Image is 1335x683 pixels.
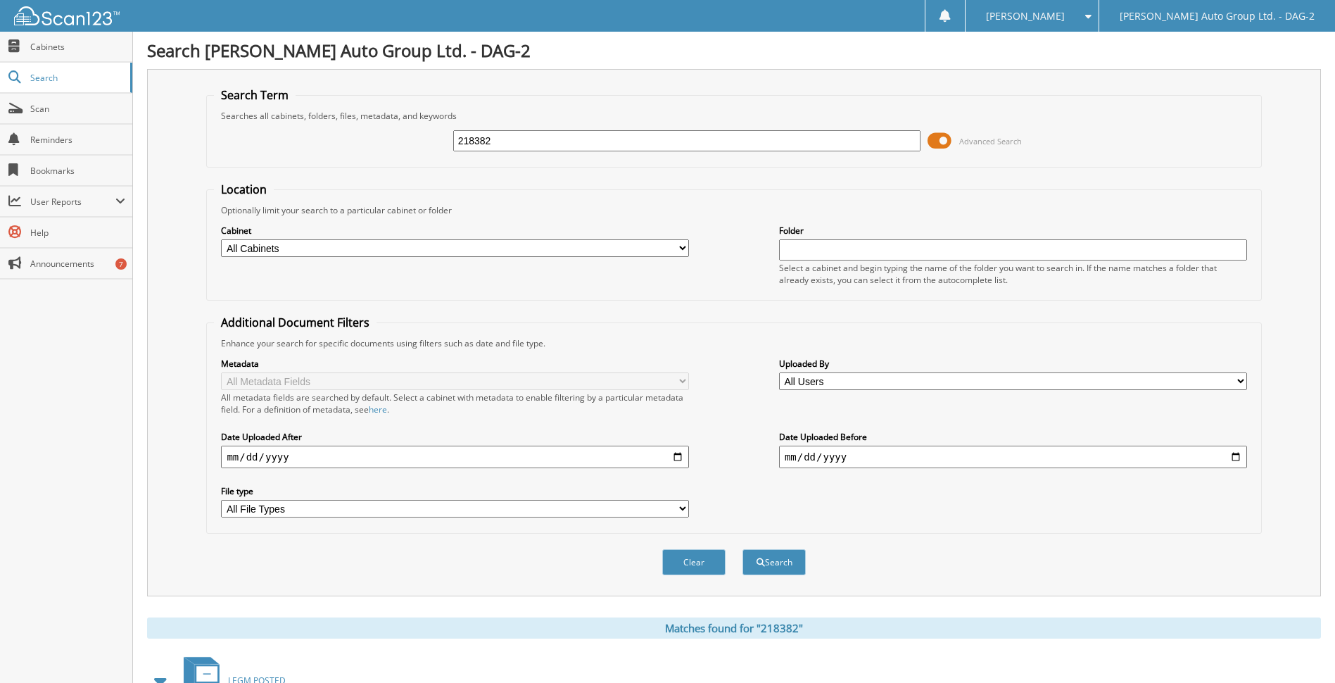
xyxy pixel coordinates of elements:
label: Folder [779,225,1247,237]
h1: Search [PERSON_NAME] Auto Group Ltd. - DAG-2 [147,39,1321,62]
span: Help [30,227,125,239]
div: Optionally limit your search to a particular cabinet or folder [214,204,1253,216]
div: Select a cabinet and begin typing the name of the folder you want to search in. If the name match... [779,262,1247,286]
span: Bookmarks [30,165,125,177]
button: Clear [662,549,726,575]
a: here [369,403,387,415]
legend: Additional Document Filters [214,315,377,330]
label: File type [221,485,689,497]
button: Search [742,549,806,575]
img: scan123-logo-white.svg [14,6,120,25]
div: 7 [115,258,127,270]
input: start [221,446,689,468]
div: Enhance your search for specific documents using filters such as date and file type. [214,337,1253,349]
legend: Location [214,182,274,197]
label: Cabinet [221,225,689,237]
label: Date Uploaded After [221,431,689,443]
span: Reminders [30,134,125,146]
div: All metadata fields are searched by default. Select a cabinet with metadata to enable filtering b... [221,391,689,415]
input: end [779,446,1247,468]
span: Cabinets [30,41,125,53]
span: Announcements [30,258,125,270]
label: Metadata [221,358,689,370]
legend: Search Term [214,87,296,103]
span: Advanced Search [959,136,1022,146]
div: Searches all cabinets, folders, files, metadata, and keywords [214,110,1253,122]
span: [PERSON_NAME] Auto Group Ltd. - DAG-2 [1120,12,1315,20]
div: Matches found for "218382" [147,618,1321,639]
span: User Reports [30,196,115,208]
span: Scan [30,103,125,115]
span: [PERSON_NAME] [986,12,1065,20]
span: Search [30,72,123,84]
label: Uploaded By [779,358,1247,370]
label: Date Uploaded Before [779,431,1247,443]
